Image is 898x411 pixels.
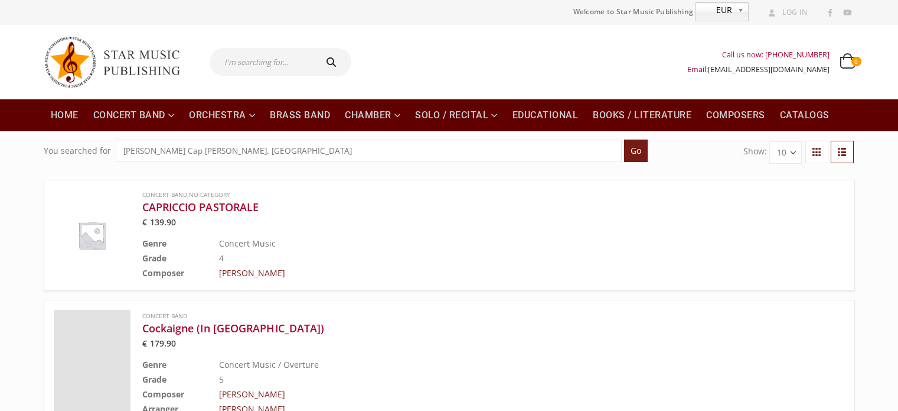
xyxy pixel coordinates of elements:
[219,357,786,372] td: Concert Music / Overture
[840,5,855,21] a: Youtube
[54,197,130,274] img: Placeholder
[142,216,177,228] bdi: 139.90
[210,48,314,76] input: I'm searching for...
[505,99,586,131] a: Educational
[142,238,166,249] b: Genre
[851,57,861,66] span: 0
[44,140,111,162] div: You searched for
[314,48,352,76] button: Search
[624,140,648,162] input: Go
[219,236,786,251] td: Concert Music
[699,99,772,131] a: Composers
[142,389,184,400] b: Composer
[696,3,733,17] span: EUR
[142,190,187,199] a: Concert Band
[142,338,147,349] span: €
[586,99,698,131] a: Books / Literature
[142,374,166,385] b: Grade
[142,338,177,349] bdi: 179.90
[219,389,285,400] a: [PERSON_NAME]
[182,99,262,131] a: Orchestra
[573,3,694,21] span: Welcome to Star Music Publishing
[219,251,786,266] td: 4
[142,253,166,264] b: Grade
[142,190,786,200] span: ,
[263,99,337,131] a: Brass Band
[822,5,838,21] a: Facebook
[44,31,191,93] img: Star Music Publishing
[189,190,230,199] a: No Category
[338,99,407,131] a: Chamber
[219,372,786,387] td: 5
[219,267,285,279] a: [PERSON_NAME]
[708,64,830,75] a: [EMAIL_ADDRESS][DOMAIN_NAME]
[142,312,187,320] a: Concert Band
[764,5,808,20] a: Log In
[743,141,802,163] form: Show:
[773,99,837,131] a: Catalogs
[142,216,147,228] span: €
[142,200,786,214] a: CAPRICCIO PASTORALE
[687,47,830,62] div: Call us now: [PHONE_NUMBER]
[408,99,505,131] a: Solo / Recital
[687,62,830,77] div: Email:
[44,99,86,131] a: Home
[86,99,182,131] a: Concert Band
[142,359,166,370] b: Genre
[142,321,786,335] a: Cockaigne (In [GEOGRAPHIC_DATA])
[142,267,184,279] b: Composer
